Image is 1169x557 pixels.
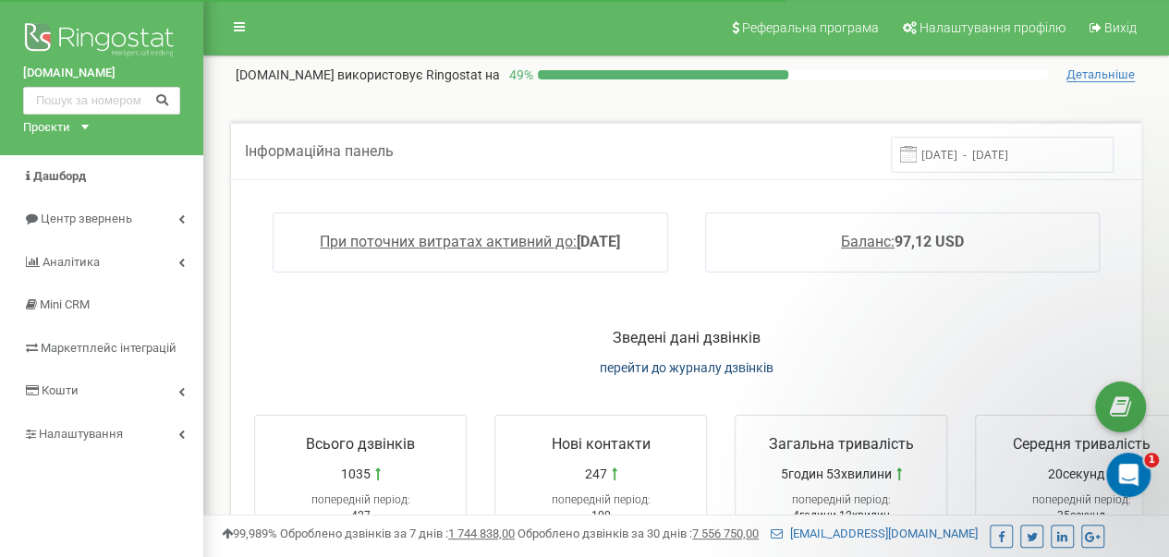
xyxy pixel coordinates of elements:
[23,65,180,82] a: [DOMAIN_NAME]
[23,87,180,115] input: Пошук за номером
[42,383,79,397] span: Кошти
[320,233,620,250] a: При поточних витратах активний до:[DATE]
[43,255,100,269] span: Аналiтика
[518,527,759,540] span: Оброблено дзвінків за 30 днів :
[23,18,180,65] img: Ringostat logo
[792,493,891,506] span: попередній період:
[1144,453,1159,467] span: 1
[337,67,500,82] span: використовує Ringostat на
[236,66,500,84] p: [DOMAIN_NAME]
[781,465,892,483] span: 5годин 53хвилини
[591,509,611,522] span: 100
[1057,509,1105,522] span: 35секунд
[552,493,651,506] span: попередній період:
[40,297,90,311] span: Mini CRM
[341,465,371,483] span: 1035
[799,336,1169,507] iframe: Intercom notifications сообщение
[280,527,515,540] span: Оброблено дзвінків за 7 днів :
[1106,453,1151,497] iframe: Intercom live chat
[41,341,177,355] span: Маркетплейс інтеграцій
[23,119,70,137] div: Проєкти
[306,435,415,453] span: Всього дзвінків
[600,360,773,375] a: перейти до журналу дзвінків
[311,493,410,506] span: попередній період:
[552,435,651,453] span: Нові контакти
[771,527,978,540] a: [EMAIL_ADDRESS][DOMAIN_NAME]
[769,435,914,453] span: Загальна тривалість
[1066,67,1135,82] span: Детальніше
[1104,20,1137,35] span: Вихід
[351,509,371,522] span: 427
[39,427,123,441] span: Налаштування
[245,142,394,160] span: Інформаційна панель
[841,233,895,250] span: Баланс:
[613,329,761,346] span: Зведені дані дзвінків
[33,169,86,183] span: Дашборд
[742,20,879,35] span: Реферальна програма
[500,66,538,84] p: 49 %
[585,465,607,483] span: 247
[41,212,132,225] span: Центр звернень
[692,527,759,540] u: 7 556 750,00
[841,233,964,250] a: Баланс:97,12 USD
[919,20,1065,35] span: Налаштування профілю
[448,527,515,540] u: 1 744 838,00
[320,233,577,250] span: При поточних витратах активний до:
[793,509,890,522] span: 4години 12хвилин
[222,527,277,540] span: 99,989%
